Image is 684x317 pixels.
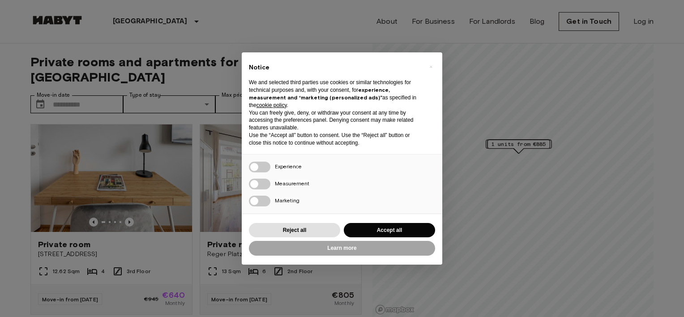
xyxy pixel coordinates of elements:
[249,79,421,109] p: We and selected third parties use cookies or similar technologies for technical purposes and, wit...
[275,163,302,170] span: Experience
[275,197,299,204] span: Marketing
[344,223,435,238] button: Accept all
[249,132,421,147] p: Use the “Accept all” button to consent. Use the “Reject all” button or close this notice to conti...
[423,60,438,74] button: Close this notice
[249,241,435,256] button: Learn more
[256,102,287,108] a: cookie policy
[249,109,421,132] p: You can freely give, deny, or withdraw your consent at any time by accessing the preferences pane...
[249,86,390,101] strong: experience, measurement and “marketing (personalized ads)”
[275,180,309,187] span: Measurement
[429,61,432,72] span: ×
[249,223,340,238] button: Reject all
[249,63,421,72] h2: Notice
